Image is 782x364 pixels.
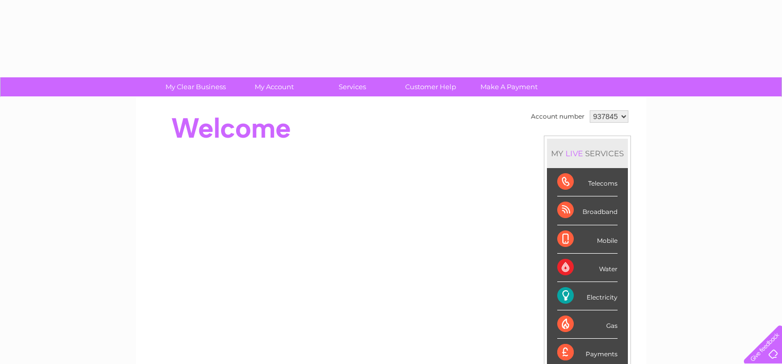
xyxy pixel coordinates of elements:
[388,77,473,96] a: Customer Help
[557,310,618,339] div: Gas
[231,77,317,96] a: My Account
[467,77,552,96] a: Make A Payment
[310,77,395,96] a: Services
[557,225,618,254] div: Mobile
[557,254,618,282] div: Water
[547,139,628,168] div: MY SERVICES
[557,196,618,225] div: Broadband
[153,77,238,96] a: My Clear Business
[563,148,585,158] div: LIVE
[557,168,618,196] div: Telecoms
[528,108,587,125] td: Account number
[557,282,618,310] div: Electricity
